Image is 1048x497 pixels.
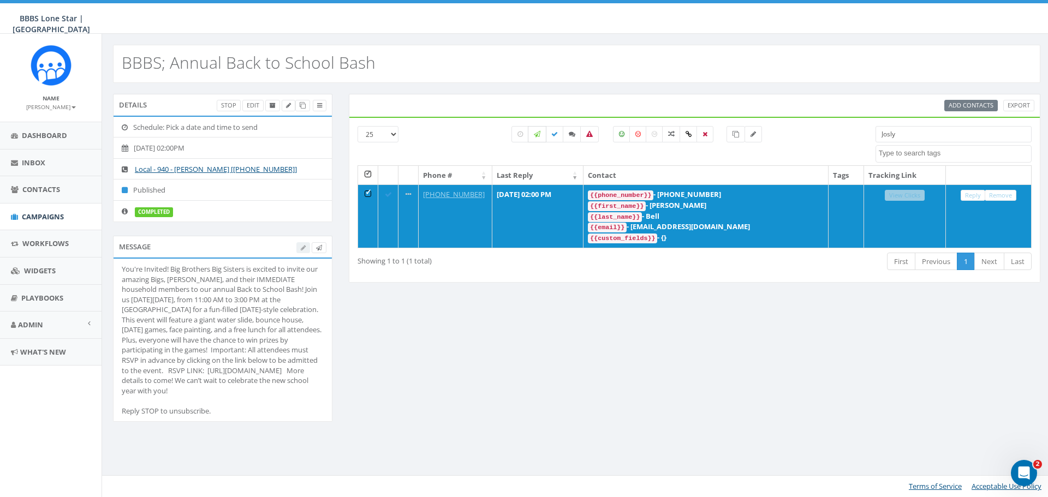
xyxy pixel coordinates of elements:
[588,200,823,211] div: - [PERSON_NAME]
[961,190,985,201] a: Reply
[31,45,72,86] img: Rally_Corp_Icon_1.png
[588,233,657,243] code: {{custom_fields}}
[135,207,173,217] label: completed
[972,481,1041,491] a: Acceptable Use Policy
[217,100,241,111] a: Stop
[22,130,67,140] span: Dashboard
[21,293,63,303] span: Playbooks
[545,126,564,142] label: Delivered
[876,126,1032,142] input: Type to search
[22,238,69,248] span: Workflows
[13,13,90,34] span: BBBS Lone Star | [GEOGRAPHIC_DATA]
[751,129,756,139] span: Send Message
[588,201,646,211] code: {{first_name}}
[300,101,306,109] span: Clone Campaign
[22,158,45,167] span: Inbox
[887,253,915,271] a: First
[492,166,583,185] th: Last Reply: activate to sort column ascending
[26,101,76,111] a: [PERSON_NAME]
[588,189,823,200] div: - [PHONE_NUMBER]
[588,221,823,232] div: - [EMAIL_ADDRESS][DOMAIN_NAME]
[580,126,599,142] label: Bounced
[114,179,332,201] li: Published
[122,124,133,131] i: Schedule: Pick a date and time to send
[528,126,546,142] label: Sending
[316,243,322,252] span: Send Test Message
[646,126,663,142] label: Neutral
[113,94,332,116] div: Details
[1033,460,1042,469] span: 2
[588,232,823,243] div: - {}
[122,187,133,194] i: Published
[492,184,583,248] td: [DATE] 02:00 PM
[358,252,629,266] div: Showing 1 to 1 (1 total)
[588,190,653,200] code: {{phone_number}}
[957,253,975,271] a: 1
[423,189,485,199] a: [PHONE_NUMBER]
[588,223,627,232] code: {{email}}
[733,129,739,139] span: Add Contacts to Campaign
[122,264,324,416] div: You're Invited! Big Brothers Big Sisters is excited to invite our amazing Bigs, [PERSON_NAME], an...
[135,164,297,174] a: Local - 940 - [PERSON_NAME] [[PHONE_NUMBER]]
[1003,100,1034,111] a: Export
[629,126,647,142] label: Negative
[974,253,1004,271] a: Next
[1004,253,1032,271] a: Last
[18,320,43,330] span: Admin
[1011,460,1037,486] iframe: Intercom live chat
[26,103,76,111] small: [PERSON_NAME]
[864,166,946,185] th: Tracking Link
[20,347,66,357] span: What's New
[43,94,59,102] small: Name
[563,126,581,142] label: Replied
[909,481,962,491] a: Terms of Service
[122,53,376,71] h2: BBBS; Annual Back to School Bash
[613,126,630,142] label: Positive
[114,117,332,138] li: Schedule: Pick a date and time to send
[242,100,264,111] a: Edit
[419,166,492,185] th: Phone #: activate to sort column ascending
[829,166,865,185] th: Tags
[317,101,322,109] span: View Campaign Delivery Statistics
[662,126,681,142] label: Mixed
[24,266,56,276] span: Widgets
[915,253,957,271] a: Previous
[286,101,291,109] span: Edit Campaign Title
[588,212,642,222] code: {{last_name}}
[270,101,276,109] span: Archive Campaign
[583,166,828,185] th: Contact
[588,211,823,222] div: - Bell
[696,126,713,142] label: Removed
[985,190,1016,201] a: Remove
[113,236,332,258] div: Message
[22,212,64,221] span: Campaigns
[22,184,60,194] span: Contacts
[879,148,1031,158] textarea: Search
[114,137,332,159] li: [DATE] 02:00PM
[511,126,529,142] label: Pending
[680,126,698,142] label: Link Clicked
